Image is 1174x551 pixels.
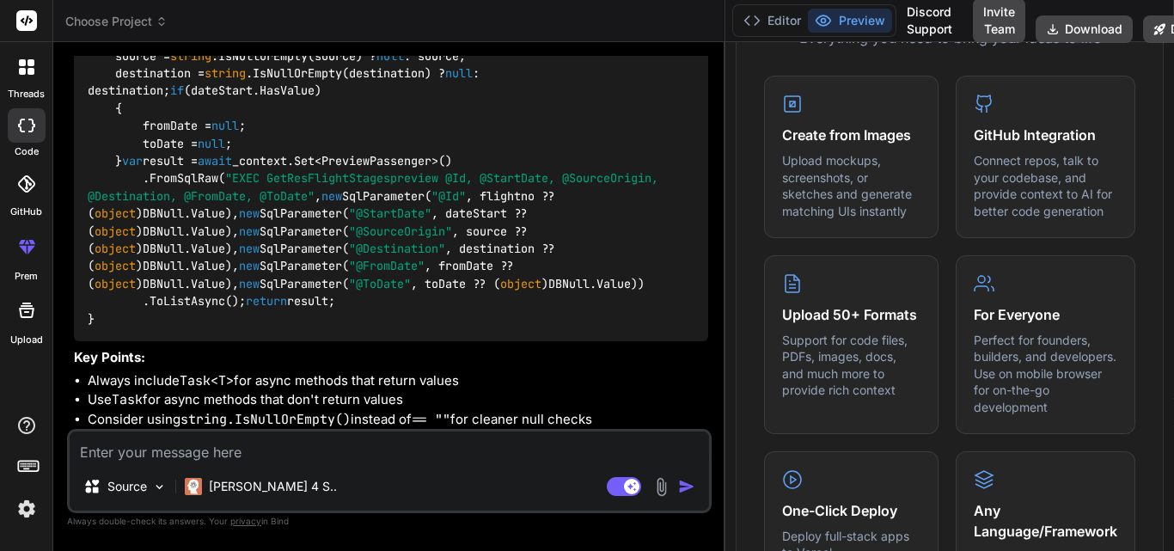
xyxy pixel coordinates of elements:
span: "@Id" [431,188,466,204]
h4: Create from Images [782,125,920,145]
span: new [239,259,260,274]
span: null [445,65,473,81]
button: Download [1036,15,1133,43]
label: prem [15,269,38,284]
button: Preview [808,9,892,33]
code: string.IsNullOrEmpty() [180,411,351,428]
span: if [170,83,184,99]
button: Editor [737,9,808,33]
p: Perfect for founders, builders, and developers. Use on mobile browser for on-the-go development [974,332,1117,416]
span: object [95,223,136,239]
span: privacy [230,516,261,526]
h4: Any Language/Framework [974,500,1117,542]
strong: Key Points: [74,349,145,365]
h4: For Everyone [974,304,1117,325]
img: icon [678,478,695,495]
img: Claude 4 Sonnet [185,478,202,495]
span: string [205,65,246,81]
p: Connect repos, talk to your codebase, and provide context to AI for better code generation [974,152,1117,219]
p: Source [107,478,147,495]
label: code [15,144,39,159]
span: "@SourceOrigin" [349,223,452,239]
img: Pick Models [152,480,167,494]
span: new [321,188,342,204]
span: object [95,206,136,222]
span: var [122,153,143,168]
li: Consider using instead of for cleaner null checks [88,410,708,430]
label: Upload [10,333,43,347]
span: "@StartDate" [349,206,431,222]
img: attachment [651,477,671,497]
span: return [246,294,287,309]
h4: Upload 50+ Formats [782,304,920,325]
span: "@FromDate" [349,259,425,274]
p: Upload mockups, screenshots, or sketches and generate matching UIs instantly [782,152,920,219]
img: settings [12,494,41,523]
span: object [500,276,541,291]
span: object [95,241,136,256]
li: Always include for async methods that return values [88,371,708,391]
h4: One-Click Deploy [782,500,920,521]
code: Task [112,391,143,408]
span: "@ToDate" [349,276,411,291]
span: new [239,276,260,291]
span: new [239,223,260,239]
span: new [239,206,260,222]
span: null [376,48,404,64]
code: == "" [412,411,450,428]
li: Use for async methods that don't return values [88,390,708,410]
p: [PERSON_NAME] 4 S.. [209,478,337,495]
span: object [95,276,136,291]
p: Always double-check its answers. Your in Bind [67,513,712,530]
label: threads [8,87,45,101]
span: null [198,136,225,151]
code: Task<T> [180,372,234,389]
span: new [239,241,260,256]
span: null [211,119,239,134]
p: Support for code files, PDFs, images, docs, and much more to provide rich context [782,332,920,399]
span: Choose Project [65,13,168,30]
span: object [95,259,136,274]
span: string [170,48,211,64]
span: "EXEC GetResFlightStagespreview @Id, @StartDate, @SourceOrigin, @Destination, @FromDate, @ToDate" [88,171,665,204]
span: "@Destination" [349,241,445,256]
span: await [198,153,232,168]
h4: GitHub Integration [974,125,1117,145]
label: GitHub [10,205,42,219]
